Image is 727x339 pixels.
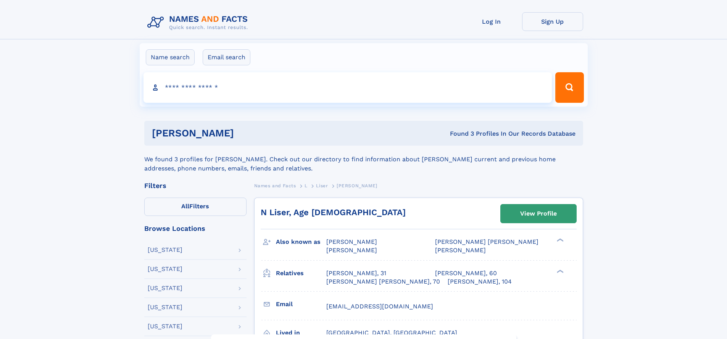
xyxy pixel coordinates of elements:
[326,238,377,245] span: [PERSON_NAME]
[326,247,377,254] span: [PERSON_NAME]
[261,208,406,217] a: N Liser, Age [DEMOGRAPHIC_DATA]
[143,72,552,103] input: search input
[181,203,189,210] span: All
[144,225,247,232] div: Browse Locations
[435,247,486,254] span: [PERSON_NAME]
[326,277,440,286] a: [PERSON_NAME] [PERSON_NAME], 70
[203,49,250,65] label: Email search
[254,181,296,190] a: Names and Facts
[148,247,182,253] div: [US_STATE]
[342,130,575,138] div: Found 3 Profiles In Our Records Database
[337,183,377,188] span: [PERSON_NAME]
[276,235,326,248] h3: Also known as
[305,183,308,188] span: L
[555,238,564,243] div: ❯
[152,128,342,138] h1: [PERSON_NAME]
[276,267,326,280] h3: Relatives
[305,181,308,190] a: L
[148,285,182,291] div: [US_STATE]
[520,205,557,222] div: View Profile
[555,269,564,274] div: ❯
[522,12,583,31] a: Sign Up
[144,198,247,216] label: Filters
[148,266,182,272] div: [US_STATE]
[144,182,247,189] div: Filters
[326,303,433,310] span: [EMAIL_ADDRESS][DOMAIN_NAME]
[146,49,195,65] label: Name search
[435,269,497,277] a: [PERSON_NAME], 60
[326,269,386,277] a: [PERSON_NAME], 31
[435,238,538,245] span: [PERSON_NAME] [PERSON_NAME]
[144,146,583,173] div: We found 3 profiles for [PERSON_NAME]. Check out our directory to find information about [PERSON_...
[501,204,576,223] a: View Profile
[448,277,512,286] a: [PERSON_NAME], 104
[555,72,584,103] button: Search Button
[326,329,457,336] span: [GEOGRAPHIC_DATA], [GEOGRAPHIC_DATA]
[461,12,522,31] a: Log In
[316,181,328,190] a: Liser
[148,323,182,329] div: [US_STATE]
[276,298,326,311] h3: Email
[144,12,254,33] img: Logo Names and Facts
[148,304,182,310] div: [US_STATE]
[316,183,328,188] span: Liser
